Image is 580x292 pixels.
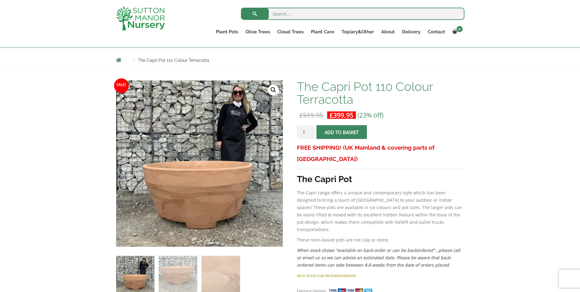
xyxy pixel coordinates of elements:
span: £ [299,111,303,119]
span: (23% off) [357,111,383,119]
p: The Capri range offers a unique and contemporary style which has been designed to bring a touch o... [297,189,464,233]
p: 44 in stock (can be backordered) [297,272,464,279]
a: View full-screen image gallery [268,84,279,95]
a: Contact [424,28,449,36]
span: £ [330,111,333,119]
img: logo [116,6,165,30]
h3: FREE SHIPPING! (UK Mainland & covering parts of [GEOGRAPHIC_DATA]) [297,142,464,165]
input: Product quantity [297,125,315,139]
span: Sale! [114,78,129,93]
bdi: 519.95 [299,111,323,119]
a: Topiary&Other [338,28,378,36]
a: Plant Care [307,28,338,36]
a: Olive Trees [242,28,274,36]
span: The Capri Pot 110 Colour Terracotta [138,58,209,63]
p: These resin-based pots are not clay or stone. [297,236,464,244]
bdi: 399.95 [330,111,353,119]
a: Plant Pots [212,28,242,36]
span: 0 [456,26,463,32]
a: Delivery [398,28,424,36]
button: Add to basket [316,125,367,139]
em: When stock shows “available on back-order or can be backordered” , please call or email us so we ... [297,247,460,268]
h1: The Capri Pot 110 Colour Terracotta [297,80,464,106]
strong: The Capri Pot [297,174,352,184]
input: Search... [241,8,464,20]
a: About [378,28,398,36]
nav: Breadcrumbs [116,58,464,62]
a: 0 [449,28,464,36]
a: Cloud Trees [274,28,307,36]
